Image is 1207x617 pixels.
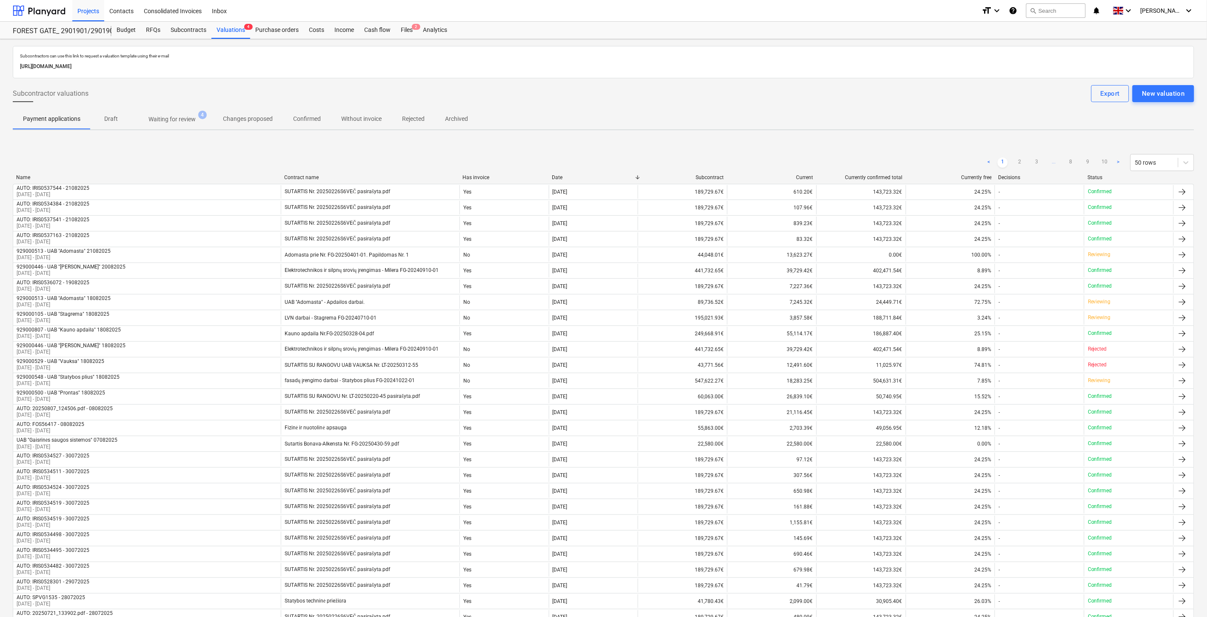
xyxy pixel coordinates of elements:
div: - [999,220,1000,226]
p: Subcontractors can use this link to request a valuation template using their e-mail [20,53,1187,59]
div: 186,887.40€ [816,327,906,340]
i: format_size [982,6,992,16]
span: 0.00% [977,441,991,447]
div: SUTARTIS Nr. 20250226S6VEČ pasirašyta.pdf [285,283,390,289]
div: 89,736.52€ [638,295,727,309]
div: [DATE] [553,441,568,447]
p: Rejected [1088,346,1107,353]
p: Reviewing [1088,251,1111,258]
div: 26,839.10€ [727,390,816,403]
div: Costs [304,22,329,39]
div: 1,155.81€ [727,516,816,529]
a: Page 8 [1066,157,1076,168]
div: 929000513 - UAB "Adomasta" 18082025 [17,295,111,301]
div: 189,729.67€ [638,579,727,592]
div: 189,729.67€ [638,280,727,293]
p: Payment applications [23,114,80,123]
p: Confirmed [1088,393,1112,400]
button: Export [1091,85,1130,102]
div: No [459,374,549,388]
div: 610.20€ [727,185,816,199]
div: Yes [459,453,549,466]
div: 189,729.67€ [638,563,727,577]
div: 402,471.54€ [816,343,906,356]
i: keyboard_arrow_down [1184,6,1194,16]
p: Confirmed [293,114,321,123]
iframe: Chat Widget [1164,576,1207,617]
div: Yes [459,327,549,340]
div: 143,723.32€ [816,563,906,577]
a: Valuations4 [211,22,250,39]
span: 24.25% [974,205,991,211]
span: [PERSON_NAME] [1141,7,1183,14]
div: 504,631.31€ [816,374,906,388]
div: 547,622.27€ [638,374,727,388]
a: Files2 [396,22,418,39]
div: SUTARTIS Nr. 20250226S6VEČ pasirašyta.pdf [285,236,390,242]
p: [DATE] - [DATE] [17,286,89,293]
div: Yes [459,437,549,451]
div: Fizinė ir nuotolinė apsauga [285,425,347,431]
button: New valuation [1133,85,1194,102]
div: 650.98€ [727,484,816,498]
div: Export [1101,88,1120,99]
div: [DATE] [553,378,568,384]
div: Sutartis Bonava-Alkensta Nr. FG-20250430-59.pdf [285,441,399,447]
div: Subcontract [641,174,724,180]
p: Waiting for review [148,115,196,124]
div: SUTARTIS SU RANGOVU Nr. LT-20250220-45 pasirašyta.pdf [285,393,420,400]
div: 929000529 - UAB "Vauksa" 18082025 [17,358,104,364]
div: Cash flow [359,22,396,39]
p: [DATE] - [DATE] [17,380,120,387]
div: - [999,394,1000,400]
div: 189,729.67€ [638,484,727,498]
p: Archived [445,114,468,123]
div: 143,723.32€ [816,406,906,419]
div: FOREST GATE_ 2901901/2901902/2901903 [13,27,101,36]
p: [URL][DOMAIN_NAME] [20,62,1187,71]
div: 189,729.67€ [638,201,727,214]
div: - [999,236,1000,242]
div: [DATE] [553,252,568,258]
span: Subcontractor valuations [13,89,88,99]
i: notifications [1093,6,1101,16]
div: Yes [459,232,549,246]
div: 41.79€ [727,579,816,592]
div: 143,723.32€ [816,547,906,561]
div: AUTO: IRIS0536072 - 19082025 [17,280,89,286]
div: Decisions [999,174,1081,180]
span: 72.75% [974,299,991,305]
div: 107.96€ [727,201,816,214]
div: [DATE] [553,362,568,368]
span: 12.18% [974,425,991,431]
p: [DATE] - [DATE] [17,270,126,277]
div: Name [16,174,277,180]
div: 929000105 - UAB "Stagrema" 18082025 [17,311,109,317]
div: 44,048.01€ [638,248,727,262]
p: [DATE] - [DATE] [17,333,121,340]
div: Yes [459,280,549,293]
span: 3.24% [977,315,991,321]
span: 25.15% [974,331,991,337]
p: Confirmed [1088,283,1112,290]
p: Confirmed [1088,440,1112,447]
div: AUTO: IRIS0537544 - 21082025 [17,185,89,191]
p: Draft [101,114,121,123]
span: 24.25% [974,236,991,242]
div: [DATE] [553,299,568,305]
span: 7.85% [977,378,991,384]
a: Subcontracts [165,22,211,39]
div: - [999,331,1000,337]
div: No [459,343,549,356]
a: Page 3 [1032,157,1042,168]
p: [DATE] - [DATE] [17,317,109,324]
p: [DATE] - [DATE] [17,348,126,356]
div: New valuation [1142,88,1185,99]
div: 143,723.32€ [816,500,906,514]
div: Yes [459,468,549,482]
div: 189,729.67€ [638,185,727,199]
div: Yes [459,421,549,435]
div: Yes [459,563,549,577]
div: - [999,283,1000,289]
div: 143,723.32€ [816,280,906,293]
